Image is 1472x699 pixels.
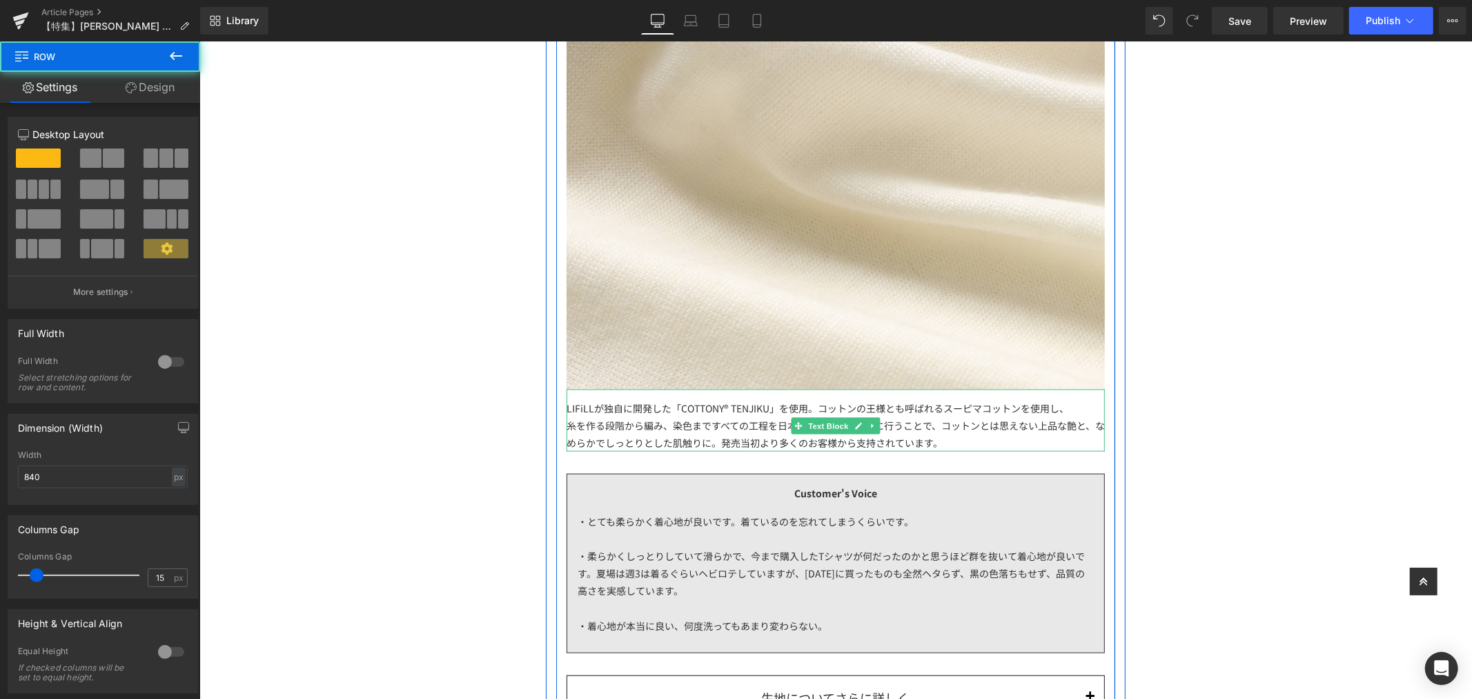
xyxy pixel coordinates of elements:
[606,376,651,393] span: Text Block
[1439,7,1466,35] button: More
[174,573,186,582] span: px
[18,414,103,434] div: Dimension (Width)
[200,7,268,35] a: New Library
[18,127,188,142] p: Desktop Layout
[18,356,144,370] div: Full Width
[18,663,142,682] div: If checked columns will be set to equal height.
[641,7,674,35] a: Desktop
[707,7,740,35] a: Tablet
[1273,7,1344,35] a: Preview
[18,320,64,339] div: Full Width
[378,506,894,559] div: ・柔らかくしっとりしていて滑らかで、今まで購入したTシャツが何だったのかと思うほど群を抜いて着心地が良いです。夏場は週3は着るぐらいヘビロテしていますが、[DATE]に買ったものも全然ヘタらず、...
[1290,14,1327,28] span: Preview
[740,7,774,35] a: Mobile
[1146,7,1173,35] button: Undo
[8,276,197,308] button: More settings
[41,7,200,18] a: Article Pages
[595,445,678,459] b: Customer's Voice
[1425,652,1458,685] div: Open Intercom Messenger
[18,552,188,562] div: Columns Gap
[378,576,894,593] div: ・着心地が本当に良い、何度洗ってもあまり変わらない。
[367,376,905,410] div: 糸を作る段階から編み、染色まですべての工程を日本国内の工場で丁寧に行うことで、コットンとは思えない上品な艶と、なめらかでしっとりとした肌触りに。発売当初より多くのお客様から支持されています。
[41,21,174,32] span: 【特集】[PERSON_NAME] TEEのご紹介
[172,468,186,486] div: px
[667,376,681,393] a: Expand / Collapse
[18,646,144,660] div: Equal Height
[18,516,79,535] div: Columns Gap
[226,15,259,27] span: Library
[18,610,122,629] div: Height & Vertical Align
[1179,7,1206,35] button: Redo
[1228,14,1251,28] span: Save
[378,473,714,487] span: ・とても柔らかく着心地が良いです。着ているのを忘れてしまうくらいです。
[18,373,142,392] div: Select stretching options for row and content.
[1366,15,1400,26] span: Publish
[18,466,188,488] input: auto
[73,286,128,298] p: More settings
[1349,7,1433,35] button: Publish
[674,7,707,35] a: Laptop
[14,41,152,72] span: Row
[100,72,200,103] a: Design
[18,450,188,460] div: Width
[395,645,877,667] div: 生地についてさらに詳しく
